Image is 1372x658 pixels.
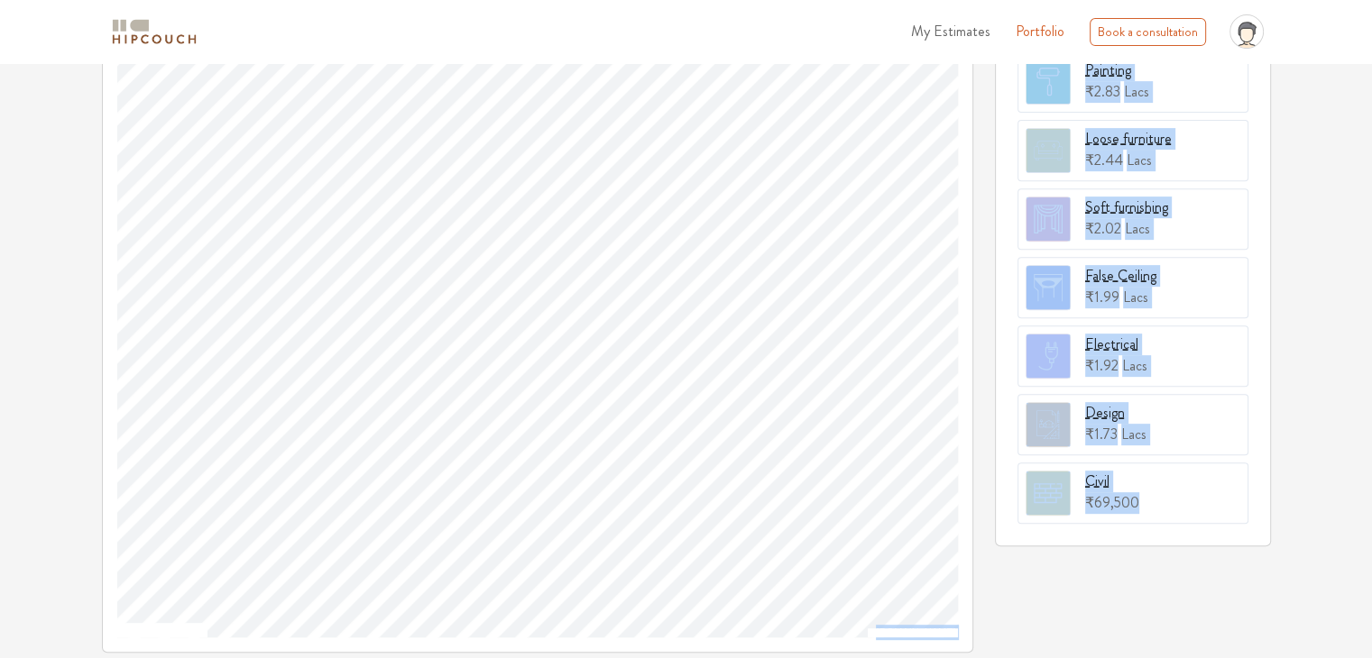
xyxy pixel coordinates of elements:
a: Portfolio [1016,21,1064,42]
span: Lacs [1127,150,1152,170]
img: room.svg [1027,60,1070,104]
span: ₹1.99 [1085,287,1119,307]
button: False Ceiling [1085,265,1156,287]
img: room.svg [1027,471,1070,515]
span: Lacs [1121,424,1146,444]
div: Book a consultation [1090,18,1206,46]
img: room.svg [1027,266,1070,309]
span: My Estimates [911,21,990,41]
span: ₹1.73 [1085,424,1118,444]
img: room.svg [1027,129,1070,172]
a: [DOMAIN_NAME] [876,625,955,640]
button: Design [1085,402,1125,424]
img: logo-horizontal.svg [109,16,199,48]
span: Lacs [1125,218,1150,239]
span: Lacs [1123,287,1148,307]
button: Civil [1085,471,1110,492]
span: logo-horizontal.svg [109,12,199,52]
span: ₹2.83 [1085,81,1120,102]
button: Painting [1085,59,1131,81]
span: ₹2.44 [1085,150,1123,170]
span: ₹1.92 [1085,355,1119,376]
img: room.svg [1027,334,1070,378]
button: Soft furnishing [1085,196,1168,218]
span: Lacs [1122,355,1147,376]
button: Loose furniture [1085,128,1172,150]
span: ₹69,500 [1085,492,1139,513]
img: room.svg [1027,403,1070,446]
span: ₹2.02 [1085,218,1121,239]
span: Lacs [1124,81,1149,102]
img: room.svg [1027,197,1070,241]
button: Electrical [1085,334,1138,355]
